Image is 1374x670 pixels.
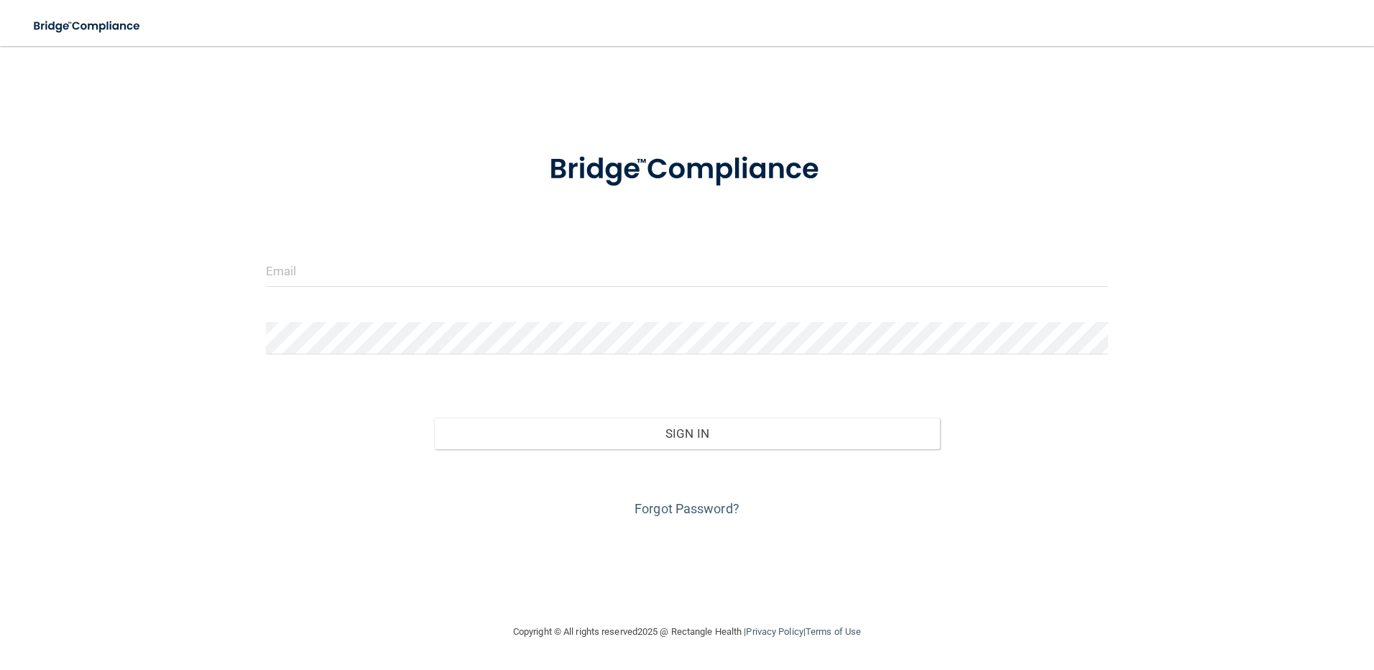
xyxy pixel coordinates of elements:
[434,418,940,449] button: Sign In
[746,626,803,637] a: Privacy Policy
[22,12,154,41] img: bridge_compliance_login_screen.278c3ca4.svg
[425,609,949,655] div: Copyright © All rights reserved 2025 @ Rectangle Health | |
[806,626,861,637] a: Terms of Use
[635,501,739,516] a: Forgot Password?
[266,254,1109,287] input: Email
[520,132,854,207] img: bridge_compliance_login_screen.278c3ca4.svg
